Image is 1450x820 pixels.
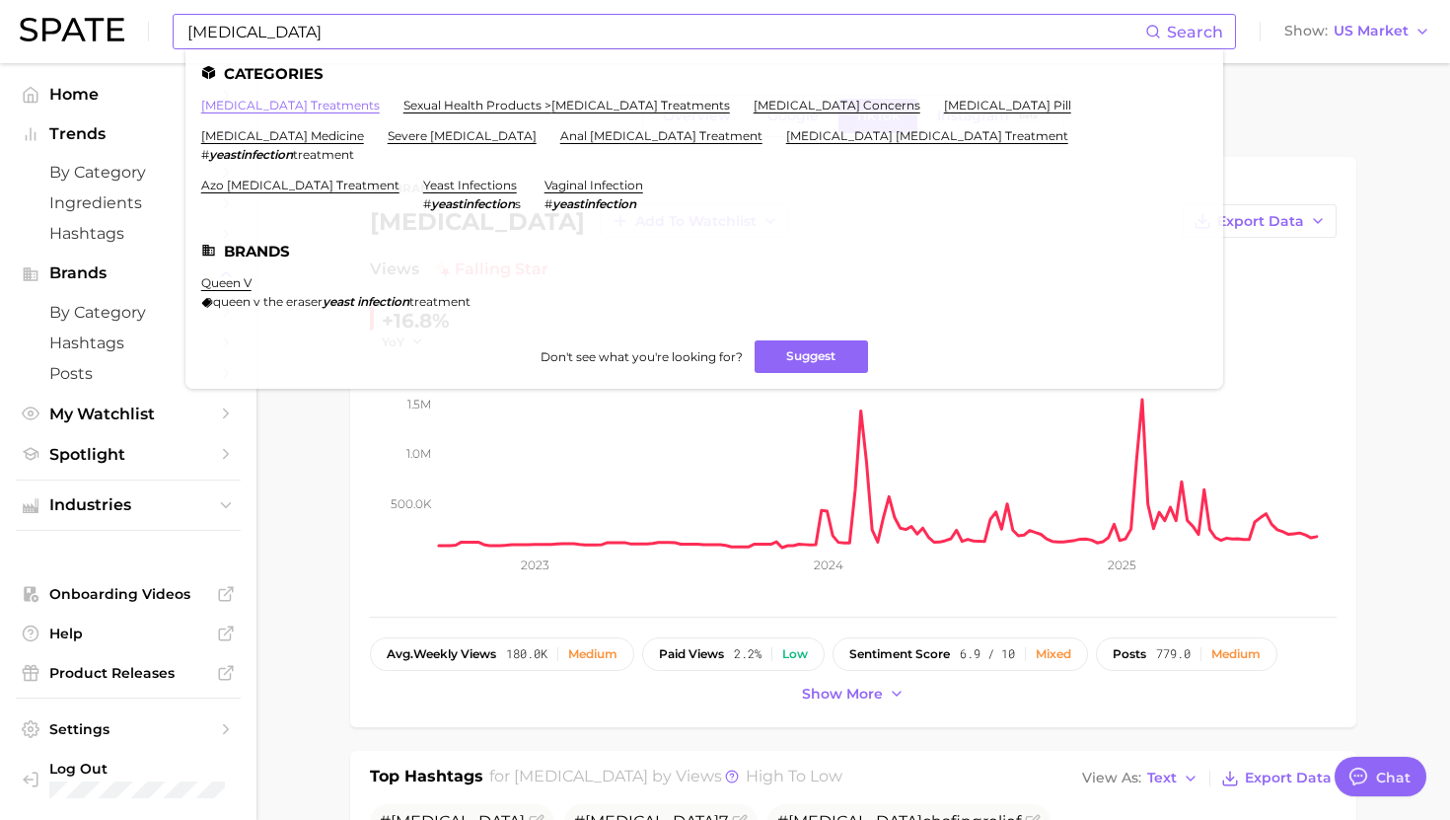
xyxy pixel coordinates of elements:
[293,147,354,162] span: treatment
[423,178,517,192] a: yeast infections
[1113,647,1146,661] span: posts
[431,196,515,211] em: yeastinfection
[734,647,761,661] span: 2.2%
[1156,647,1191,661] span: 779.0
[1217,213,1304,230] span: Export Data
[201,178,399,192] a: azo [MEDICAL_DATA] treatment
[782,647,808,661] div: Low
[552,196,636,211] em: yeastinfection
[786,128,1068,143] a: [MEDICAL_DATA] [MEDICAL_DATA] treatment
[1082,773,1141,783] span: View As
[406,446,431,461] tspan: 1.0m
[544,178,643,192] a: vaginal infection
[323,294,354,309] em: yeast
[357,294,409,309] em: infection
[391,495,432,510] tspan: 500.0k
[49,125,207,143] span: Trends
[16,619,241,648] a: Help
[407,397,431,411] tspan: 1.5m
[49,405,207,423] span: My Watchlist
[423,196,431,211] span: #
[213,294,323,309] span: queen v the eraser
[1284,26,1328,37] span: Show
[1245,770,1332,786] span: Export Data
[16,259,241,288] button: Brands
[388,128,537,143] a: severe [MEDICAL_DATA]
[1036,647,1071,661] div: Mixed
[1211,647,1261,661] div: Medium
[514,767,648,785] span: [MEDICAL_DATA]
[659,647,724,661] span: paid views
[49,496,207,514] span: Industries
[642,637,825,671] button: paid views2.2%Low
[16,399,241,429] a: My Watchlist
[797,681,909,708] button: Show more
[515,196,521,211] span: s
[16,187,241,218] a: Ingredients
[833,637,1088,671] button: sentiment score6.9 / 10Mixed
[1077,766,1203,791] button: View AsText
[1216,765,1337,792] button: Export Data
[1183,204,1337,238] button: Export Data
[370,765,483,792] h1: Top Hashtags
[201,243,1207,260] li: Brands
[49,224,207,243] span: Hashtags
[1108,558,1136,572] tspan: 2025
[814,558,843,572] tspan: 2024
[49,193,207,212] span: Ingredients
[16,119,241,149] button: Trends
[16,658,241,688] a: Product Releases
[49,720,207,738] span: Settings
[506,647,547,661] span: 180.0k
[49,334,207,352] span: Hashtags
[49,85,207,104] span: Home
[20,18,124,41] img: SPATE
[16,754,241,804] a: Log out. Currently logged in with e-mail mathilde@spate.nyc.
[370,637,634,671] button: avg.weekly views180.0kMedium
[49,625,207,642] span: Help
[16,579,241,609] a: Onboarding Videos
[16,490,241,520] button: Industries
[16,358,241,389] a: Posts
[1334,26,1409,37] span: US Market
[403,98,730,112] a: sexual health products >[MEDICAL_DATA] treatments
[16,218,241,249] a: Hashtags
[49,303,207,322] span: by Category
[1147,773,1177,783] span: Text
[201,98,380,112] a: [MEDICAL_DATA] treatments
[16,328,241,358] a: Hashtags
[16,439,241,470] a: Spotlight
[521,558,549,572] tspan: 2023
[944,98,1071,112] a: [MEDICAL_DATA] pill
[541,349,743,364] span: Don't see what you're looking for?
[1096,637,1277,671] button: posts779.0Medium
[1167,23,1223,41] span: Search
[755,340,868,373] button: Suggest
[387,646,413,661] abbr: average
[49,585,207,603] span: Onboarding Videos
[1279,19,1435,44] button: ShowUS Market
[16,79,241,110] a: Home
[201,128,364,143] a: [MEDICAL_DATA] medicine
[746,767,842,785] span: high to low
[16,714,241,744] a: Settings
[409,294,471,309] span: treatment
[201,147,209,162] span: #
[568,647,617,661] div: Medium
[49,760,225,778] span: Log Out
[49,664,207,682] span: Product Releases
[209,147,293,162] em: yeastinfection
[16,157,241,187] a: by Category
[201,275,252,290] a: queen v
[16,297,241,328] a: by Category
[49,163,207,182] span: by Category
[544,196,552,211] span: #
[387,647,496,661] span: weekly views
[49,445,207,464] span: Spotlight
[802,686,883,703] span: Show more
[185,15,1145,48] input: Search here for a brand, industry, or ingredient
[489,765,842,792] h2: for by Views
[754,98,920,112] a: [MEDICAL_DATA] concerns
[201,65,1207,82] li: Categories
[49,264,207,282] span: Brands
